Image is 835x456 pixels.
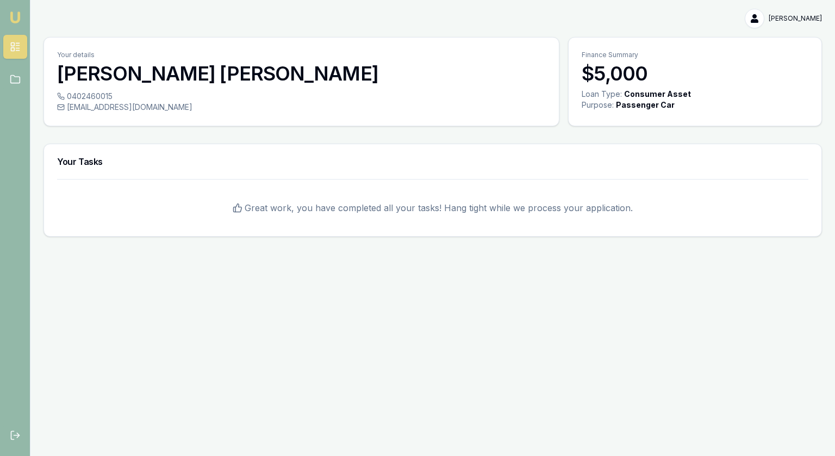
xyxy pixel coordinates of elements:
[57,63,546,84] h3: [PERSON_NAME] [PERSON_NAME]
[57,51,546,59] p: Your details
[616,100,675,110] div: Passenger Car
[9,11,22,24] img: emu-icon-u.png
[67,91,113,102] span: 0402460015
[769,14,822,23] span: [PERSON_NAME]
[57,157,808,166] h3: Your Tasks
[582,89,622,100] div: Loan Type:
[582,51,808,59] p: Finance Summary
[245,201,633,214] span: Great work, you have completed all your tasks! Hang tight while we process your application.
[624,89,691,100] div: Consumer Asset
[582,100,614,110] div: Purpose:
[582,63,808,84] h3: $5,000
[67,102,192,113] span: [EMAIL_ADDRESS][DOMAIN_NAME]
